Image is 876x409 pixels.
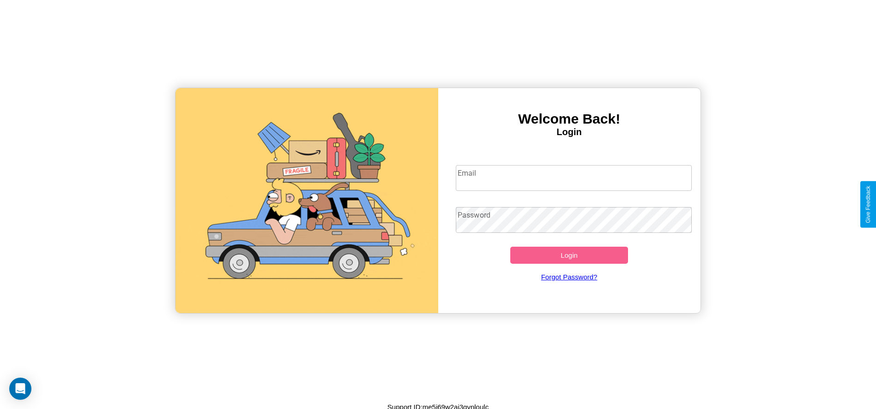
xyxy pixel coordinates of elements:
[9,378,31,400] div: Open Intercom Messenger
[438,111,701,127] h3: Welcome Back!
[510,247,628,264] button: Login
[451,264,687,290] a: Forgot Password?
[865,186,871,223] div: Give Feedback
[175,88,438,313] img: gif
[438,127,701,137] h4: Login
